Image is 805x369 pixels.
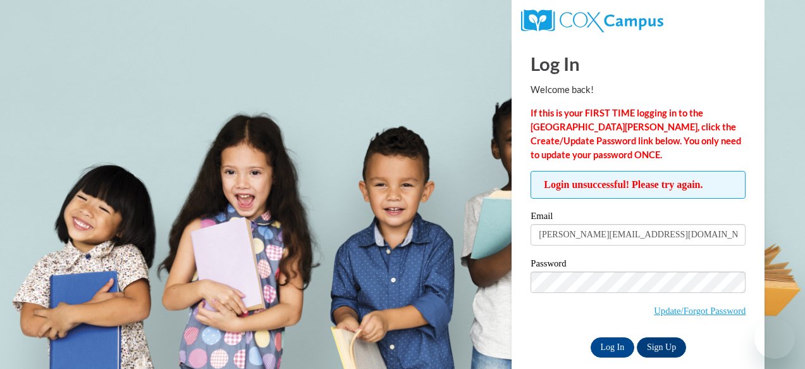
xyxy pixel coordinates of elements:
[531,108,741,160] strong: If this is your FIRST TIME logging in to the [GEOGRAPHIC_DATA][PERSON_NAME], click the Create/Upd...
[531,171,746,199] span: Login unsuccessful! Please try again.
[754,318,795,359] iframe: Button to launch messaging window
[591,337,635,358] input: Log In
[521,9,663,32] img: COX Campus
[531,259,746,272] label: Password
[531,211,746,224] label: Email
[531,83,746,97] p: Welcome back!
[637,337,686,358] a: Sign Up
[531,51,746,77] h1: Log In
[654,306,746,316] a: Update/Forgot Password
